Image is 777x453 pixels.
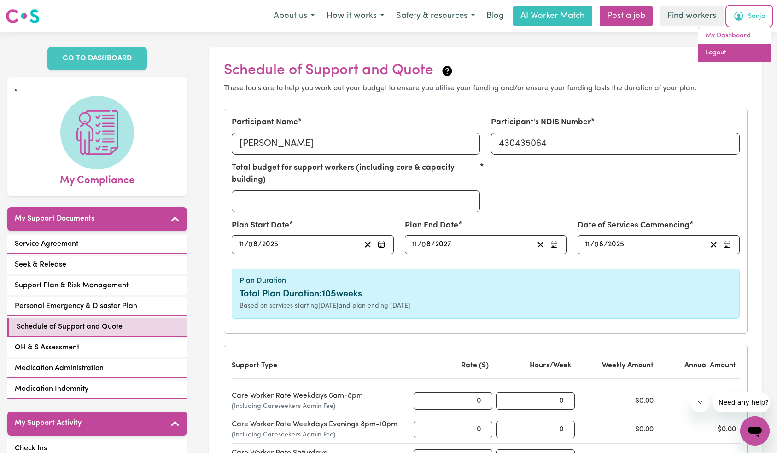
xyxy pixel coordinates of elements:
[600,6,653,26] a: Post a job
[698,27,771,62] div: My Account
[248,241,253,248] span: 0
[584,238,590,251] input: --
[268,6,321,26] button: About us
[578,424,657,435] div: $0.00
[661,360,740,371] div: Annual Amount
[691,394,709,412] iframe: Close message
[390,6,481,26] button: Safety & resources
[262,238,279,251] input: ----
[578,360,657,371] div: Weekly Amount
[15,215,94,223] h5: My Support Documents
[578,220,689,232] label: Date of Services Commencing
[232,390,410,411] div: Care Worker Rate Weekdays 6am-8pm
[258,240,262,249] span: /
[431,240,435,249] span: /
[590,240,594,249] span: /
[7,276,187,295] a: Support Plan & Risk Management
[7,318,187,337] a: Schedule of Support and Quote
[578,395,657,407] div: $0.00
[15,419,82,428] h5: My Support Activity
[6,6,40,27] a: Careseekers logo
[713,392,770,412] iframe: Message from company
[245,240,248,249] span: /
[418,240,421,249] span: /
[435,238,452,251] input: ----
[15,301,137,312] span: Personal Emergency & Disaster Plan
[7,338,187,357] a: OH & S Assessment
[232,419,410,440] div: Care Worker Rate Weekdays Evenings 8pm-10pm
[7,235,187,254] a: Service Agreement
[249,238,258,251] input: --
[698,44,771,62] a: Logout
[232,360,410,371] div: Support Type
[232,220,289,232] label: Plan Start Date
[224,62,748,79] h2: Schedule of Support and Quote
[7,380,187,399] a: Medication Indemnity
[7,412,187,436] button: My Support Activity
[60,169,134,189] span: My Compliance
[15,238,78,250] span: Service Agreement
[748,12,765,22] span: Sanja
[232,116,298,128] label: Participant Name
[412,238,418,251] input: --
[240,301,732,311] div: Based on services starting [DATE] and plan ending [DATE]
[15,363,104,374] span: Medication Administration
[660,6,724,26] a: Find workers
[15,259,66,270] span: Seek & Release
[421,241,426,248] span: 0
[405,220,458,232] label: Plan End Date
[661,395,740,407] div: $0.00
[15,96,180,189] a: My Compliance
[232,162,480,186] label: Total budget for support workers (including core & capacity building)
[595,238,604,251] input: --
[594,241,599,248] span: 0
[15,383,88,395] span: Medication Indemnity
[15,342,79,353] span: OH & S Assessment
[7,207,187,231] button: My Support Documents
[496,360,575,371] div: Hours/Week
[727,6,771,26] button: My Account
[17,321,123,332] span: Schedule of Support and Quote
[414,360,492,371] div: Rate ($)
[239,238,245,251] input: --
[7,359,187,378] a: Medication Administration
[608,238,625,251] input: ----
[481,6,509,26] a: Blog
[7,256,187,274] a: Seek & Release
[604,240,608,249] span: /
[661,424,740,435] div: $0.00
[240,277,732,285] h6: Plan Duration
[232,430,403,440] span: (Including Careseekers Admin Fee)
[15,280,129,291] span: Support Plan & Risk Management
[740,416,770,446] iframe: Button to launch messaging window
[422,238,431,251] input: --
[321,6,390,26] button: How it works
[513,6,592,26] a: AI Worker Match
[491,116,591,128] label: Participant's NDIS Number
[232,401,403,411] span: (Including Careseekers Admin Fee)
[224,83,748,94] p: These tools are to help you work out your budget to ensure you utilise your funding and/or ensure...
[47,47,147,70] a: GO TO DASHBOARD
[698,27,771,45] a: My Dashboard
[240,287,732,301] div: Total Plan Duration: 105 weeks
[6,8,40,24] img: Careseekers logo
[7,297,187,316] a: Personal Emergency & Disaster Plan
